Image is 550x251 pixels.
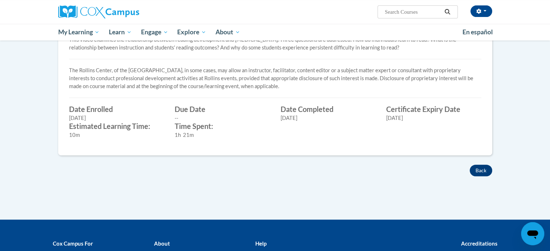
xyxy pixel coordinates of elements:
input: Search Courses [384,8,442,16]
div: [DATE] [386,114,481,122]
a: Engage [136,24,173,40]
iframe: Button to launch messaging window [521,222,544,245]
span: Learn [109,28,132,36]
b: About [154,240,170,247]
a: About [211,24,245,40]
label: Estimated Learning Time: [69,122,164,130]
div: This video examines the relationship between reading development and [MEDICAL_DATA]. Three questi... [69,36,481,52]
b: Help [255,240,266,247]
p: The Rollins Center, of the [GEOGRAPHIC_DATA], in some cases, may allow an instructor, facilitator... [69,66,481,90]
span: About [216,28,240,36]
span: Explore [177,28,206,36]
a: My Learning [54,24,105,40]
div: -- [175,114,270,122]
a: Cox Campus [58,5,196,18]
span: Engage [141,28,168,36]
label: Due Date [175,105,270,113]
div: [DATE] [69,114,164,122]
div: 10m [69,131,164,139]
div: [DATE] [281,114,376,122]
a: En español [458,25,498,40]
button: Back [470,165,492,176]
b: Accreditations [461,240,498,247]
span: En español [462,28,493,36]
img: Cox Campus [58,5,139,18]
b: Cox Campus For [53,240,93,247]
a: Explore [172,24,211,40]
button: Search [442,8,453,16]
button: Account Settings [470,5,492,17]
label: Certificate Expiry Date [386,105,481,113]
label: Time Spent: [175,122,270,130]
a: Learn [104,24,136,40]
div: 1h 21m [175,131,270,139]
span: My Learning [58,28,99,36]
div: Main menu [47,24,503,40]
label: Date Enrolled [69,105,164,113]
label: Date Completed [281,105,376,113]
